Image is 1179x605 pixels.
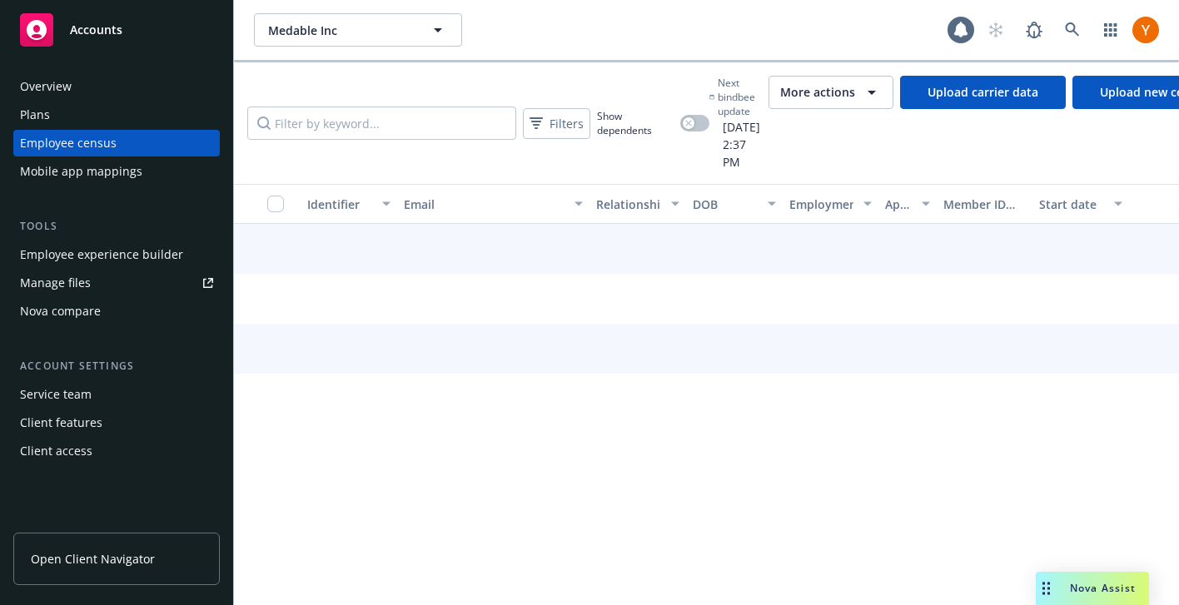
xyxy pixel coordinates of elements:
span: Medable Inc [268,22,412,39]
button: Medable Inc [254,13,462,47]
span: More actions [780,84,855,101]
span: [DATE] 2:37 PM [709,118,762,171]
div: Account settings [13,358,220,374]
button: Relationship [589,184,686,224]
a: Upload carrier data [900,76,1066,109]
div: Client access [20,438,92,464]
input: Select all [267,196,284,212]
div: Identifier [307,196,372,213]
div: Overview [20,73,72,100]
div: Plans [20,102,50,128]
button: Member ID status [937,184,1033,224]
a: Mobile app mappings [13,158,220,185]
span: Nova Assist [1070,581,1136,595]
button: Email [397,184,589,224]
div: Relationship [596,196,661,213]
span: Accounts [70,23,122,37]
div: Employee experience builder [20,241,183,268]
a: Plans [13,102,220,128]
a: Client features [13,409,220,436]
a: Search [1056,13,1089,47]
a: Service team [13,381,220,408]
span: Filters [550,115,584,132]
button: DOB [686,184,783,224]
span: Filters [526,112,587,136]
div: Service team [20,381,92,408]
span: Show dependents [597,109,674,137]
div: DOB [693,196,758,213]
div: Employment [789,196,854,213]
a: Manage files [13,270,220,296]
input: Filter by keyword... [247,107,516,140]
a: Employee census [13,130,220,156]
div: App status [885,196,911,213]
button: Filters [523,108,590,139]
span: Next bindbee update [718,76,762,118]
span: Open Client Navigator [31,550,155,568]
button: Nova Assist [1036,572,1149,605]
a: Switch app [1094,13,1127,47]
a: Report a Bug [1017,13,1051,47]
a: Overview [13,73,220,100]
a: Client access [13,438,220,464]
a: Accounts [13,7,220,53]
button: More actions [769,76,893,109]
div: Nova compare [20,298,101,325]
div: Start date [1039,196,1104,213]
div: Manage files [20,270,91,296]
a: Employee experience builder [13,241,220,268]
img: photo [1132,17,1159,43]
button: Identifier [301,184,397,224]
div: Mobile app mappings [20,158,142,185]
button: Start date [1032,184,1129,224]
div: Employee census [20,130,117,156]
a: Nova compare [13,298,220,325]
button: Employment [783,184,879,224]
div: Client features [20,409,102,436]
div: Drag to move [1036,572,1057,605]
a: Start snowing [979,13,1012,47]
div: Email [404,196,565,213]
button: App status [878,184,936,224]
div: Tools [13,218,220,235]
div: Member ID status [943,196,1027,213]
